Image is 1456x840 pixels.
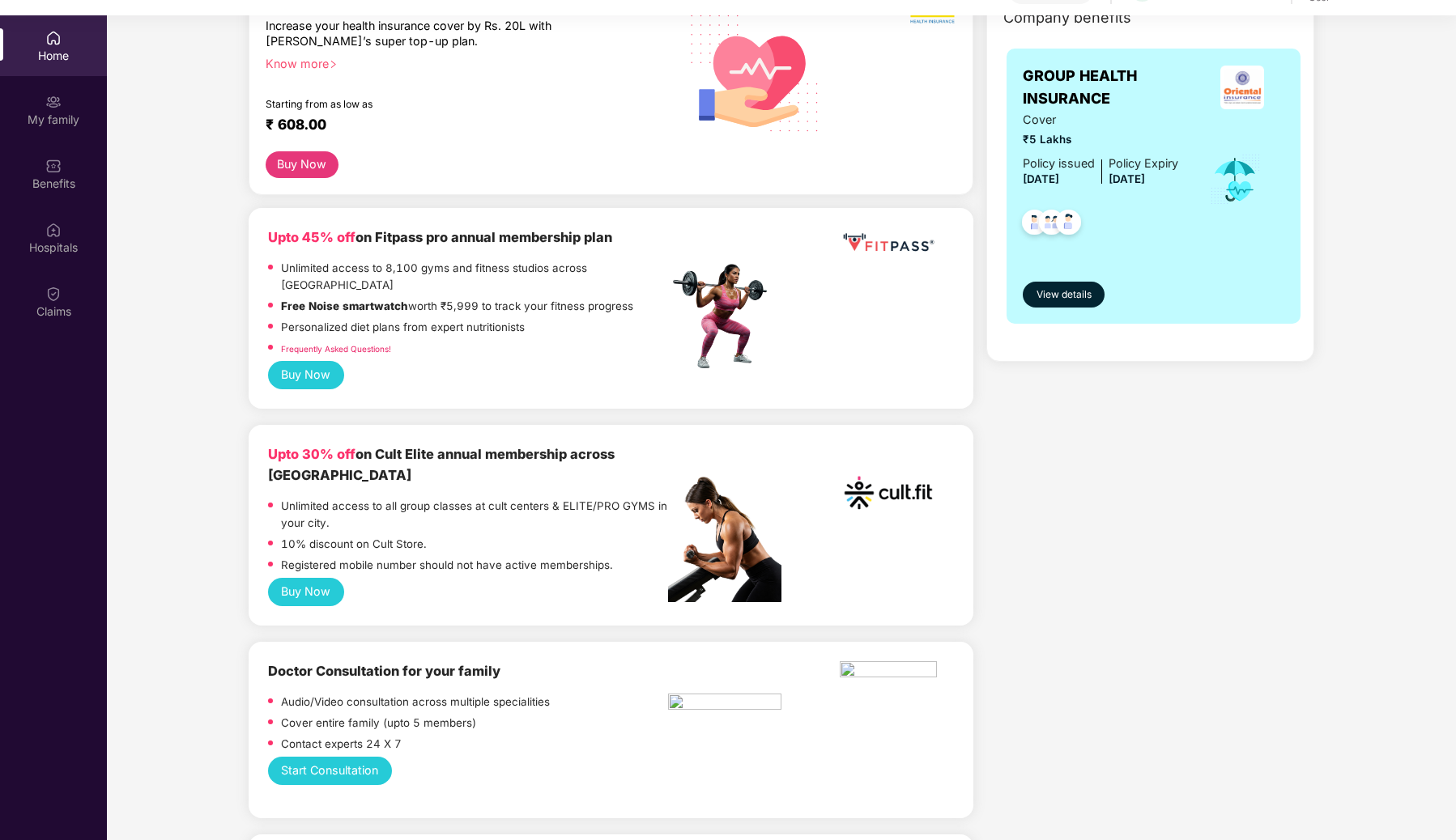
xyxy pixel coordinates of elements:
p: 10% discount on Cult Store. [281,536,427,553]
button: Start Consultation [268,757,392,785]
img: svg+xml;base64,PHN2ZyB4bWxucz0iaHR0cDovL3d3dy53My5vcmcvMjAwMC9zdmciIHdpZHRoPSI0OC45NDMiIGhlaWdodD... [1049,205,1088,244]
div: Know more [266,56,659,67]
b: Upto 30% off [268,446,355,462]
img: fpp.png [668,260,781,373]
div: Starting from as low as [266,98,600,109]
div: Increase your health insurance cover by Rs. 20L with [PERSON_NAME]’s super top-up plan. [266,18,598,49]
button: Buy Now [266,151,338,178]
div: Policy issued [1023,155,1095,173]
b: Doctor Consultation for your family [268,663,500,679]
img: insurerLogo [1220,66,1264,109]
span: [DATE] [1023,172,1059,185]
span: GROUP HEALTH INSURANCE [1023,65,1199,111]
span: [DATE] [1109,172,1145,185]
p: Registered mobile number should not have active memberships. [281,557,613,574]
img: svg+xml;base64,PHN2ZyB4bWxucz0iaHR0cDovL3d3dy53My5vcmcvMjAwMC9zdmciIHdpZHRoPSI0OC45MTUiIGhlaWdodD... [1032,205,1071,244]
p: Cover entire family (upto 5 members) [281,715,476,732]
span: View details [1037,287,1092,303]
img: svg+xml;base64,PHN2ZyBpZD0iSG9tZSIgeG1sbnM9Imh0dHA6Ly93d3cudzMub3JnLzIwMDAvc3ZnIiB3aWR0aD0iMjAiIG... [45,30,62,46]
button: Buy Now [268,361,344,389]
p: worth ₹5,999 to track your fitness progress [281,298,633,315]
b: Upto 45% off [268,229,355,245]
p: Contact experts 24 X 7 [281,736,402,753]
span: Cover [1023,111,1178,129]
p: Audio/Video consultation across multiple specialities [281,694,550,711]
img: physica%20-%20Edited.png [840,661,937,682]
div: ₹ 608.00 [266,116,653,135]
span: right [329,60,338,69]
img: pc2.png [668,477,781,602]
span: ₹5 Lakhs [1023,131,1178,148]
img: cult.png [840,444,937,541]
p: Personalized diet plans from expert nutritionists [281,319,525,336]
img: pngtree-physiotherapy-physiotherapist-rehab-disability-stretching-png-image_6063262.png [668,694,781,715]
button: Buy Now [268,578,344,606]
span: Company benefits [1003,6,1131,29]
img: svg+xml;base64,PHN2ZyBpZD0iSG9zcGl0YWxzIiB4bWxucz0iaHR0cDovL3d3dy53My5vcmcvMjAwMC9zdmciIHdpZHRoPS... [45,222,62,238]
b: on Cult Elite annual membership across [GEOGRAPHIC_DATA] [268,446,615,483]
img: fppp.png [840,227,937,257]
b: on Fitpass pro annual membership plan [268,229,612,245]
div: Policy Expiry [1109,155,1178,173]
strong: Free Noise smartwatch [281,299,408,312]
img: svg+xml;base64,PHN2ZyBpZD0iQ2xhaW0iIHhtbG5zPSJodHRwOi8vd3d3LnczLm9yZy8yMDAwL3N2ZyIgd2lkdGg9IjIwIi... [45,286,62,302]
img: svg+xml;base64,PHN2ZyB3aWR0aD0iMjAiIGhlaWdodD0iMjAiIHZpZXdCb3g9IjAgMCAyMCAyMCIgZmlsbD0ibm9uZSIgeG... [45,94,62,110]
p: Unlimited access to all group classes at cult centers & ELITE/PRO GYMS in your city. [281,498,669,532]
button: View details [1023,282,1105,308]
p: Unlimited access to 8,100 gyms and fitness studios across [GEOGRAPHIC_DATA] [281,260,669,294]
img: svg+xml;base64,PHN2ZyBpZD0iQmVuZWZpdHMiIHhtbG5zPSJodHRwOi8vd3d3LnczLm9yZy8yMDAwL3N2ZyIgd2lkdGg9Ij... [45,158,62,174]
a: Frequently Asked Questions! [281,344,391,354]
img: icon [1209,153,1262,206]
img: svg+xml;base64,PHN2ZyB4bWxucz0iaHR0cDovL3d3dy53My5vcmcvMjAwMC9zdmciIHdpZHRoPSI0OC45NDMiIGhlaWdodD... [1015,205,1054,244]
